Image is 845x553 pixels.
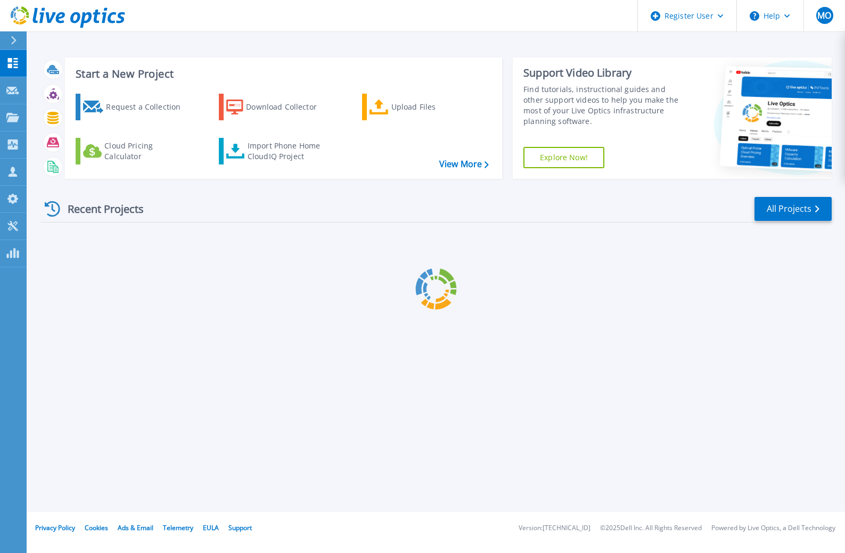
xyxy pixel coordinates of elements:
div: Support Video Library [523,66,684,80]
a: Cloud Pricing Calculator [76,138,194,164]
a: Upload Files [362,94,481,120]
a: Cookies [85,523,108,532]
a: View More [439,159,489,169]
div: Import Phone Home CloudIQ Project [248,141,331,162]
li: © 2025 Dell Inc. All Rights Reserved [600,525,702,532]
div: Recent Projects [41,196,158,222]
a: EULA [203,523,219,532]
a: All Projects [754,197,832,221]
div: Cloud Pricing Calculator [104,141,190,162]
h3: Start a New Project [76,68,488,80]
li: Powered by Live Optics, a Dell Technology [711,525,835,532]
a: Ads & Email [118,523,153,532]
a: Request a Collection [76,94,194,120]
a: Download Collector [219,94,338,120]
a: Telemetry [163,523,193,532]
div: Request a Collection [106,96,191,118]
li: Version: [TECHNICAL_ID] [519,525,590,532]
a: Explore Now! [523,147,604,168]
a: Support [228,523,252,532]
div: Upload Files [391,96,477,118]
div: Download Collector [246,96,331,118]
span: MO [817,11,831,20]
a: Privacy Policy [35,523,75,532]
div: Find tutorials, instructional guides and other support videos to help you make the most of your L... [523,84,684,127]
